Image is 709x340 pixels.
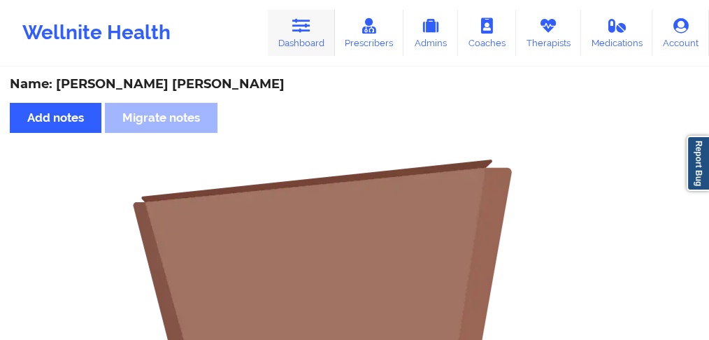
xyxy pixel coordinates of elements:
[10,103,101,133] button: Add notes
[581,10,653,56] a: Medications
[652,10,709,56] a: Account
[403,10,458,56] a: Admins
[458,10,516,56] a: Coaches
[516,10,581,56] a: Therapists
[268,10,335,56] a: Dashboard
[335,10,404,56] a: Prescribers
[687,136,709,191] a: Report Bug
[10,76,699,92] div: Name: [PERSON_NAME] [PERSON_NAME]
